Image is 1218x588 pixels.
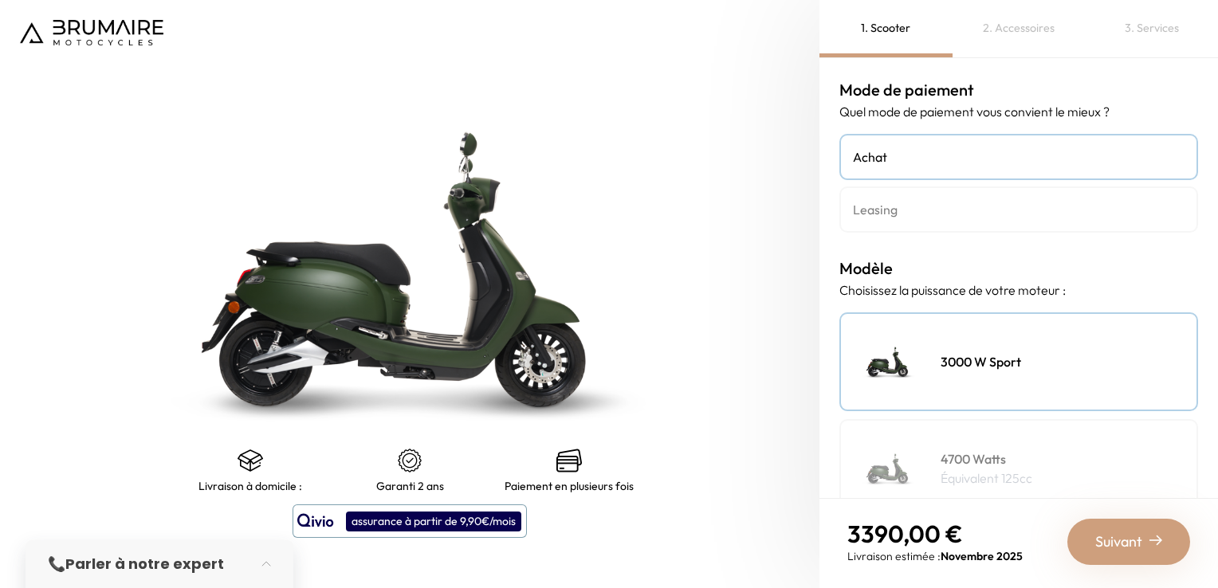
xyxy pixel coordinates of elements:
div: assurance à partir de 9,90€/mois [346,512,521,531]
img: shipping.png [238,448,263,473]
p: Livraison à domicile : [198,480,302,492]
h3: Modèle [839,257,1198,280]
img: right-arrow-2.png [1149,534,1162,547]
h3: Mode de paiement [839,78,1198,102]
h4: Leasing [853,200,1185,219]
p: Garanti 2 ans [376,480,444,492]
p: Quel mode de paiement vous convient le mieux ? [839,102,1198,121]
h4: 4700 Watts [941,449,1032,468]
span: Suivant [1095,531,1142,553]
button: assurance à partir de 9,90€/mois [293,504,527,538]
img: Scooter [849,429,929,508]
a: Leasing [839,186,1198,233]
img: Scooter [849,322,929,402]
p: Choisissez la puissance de votre moteur : [839,280,1198,300]
img: certificat-de-garantie.png [397,448,422,473]
img: credit-cards.png [556,448,582,473]
img: logo qivio [297,512,334,531]
h4: Achat [853,147,1185,167]
p: Livraison estimée : [847,548,1023,564]
h4: 3000 W Sport [941,352,1021,371]
p: Paiement en plusieurs fois [505,480,634,492]
p: Équivalent 125cc [941,468,1032,488]
span: Novembre 2025 [941,549,1023,563]
img: Logo de Brumaire [20,20,163,45]
span: 3390,00 € [847,519,963,549]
